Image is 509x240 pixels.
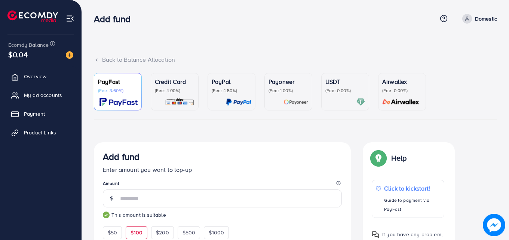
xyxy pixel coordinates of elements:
p: Guide to payment via PayFast [384,196,440,214]
img: Popup guide [372,151,385,165]
a: Overview [6,69,76,84]
img: Popup guide [372,231,379,239]
img: card [356,98,365,106]
p: (Fee: 0.00%) [382,88,422,94]
img: card [165,98,194,106]
p: PayFast [98,77,138,86]
p: Payoneer [269,77,308,86]
small: This amount is suitable [103,211,342,219]
p: (Fee: 1.00%) [269,88,308,94]
p: USDT [325,77,365,86]
h3: Add fund [103,151,139,162]
p: (Fee: 0.00%) [325,88,365,94]
span: $50 [108,229,117,236]
img: card [226,98,251,106]
img: card [380,98,422,106]
span: Ecomdy Balance [8,41,49,49]
span: $200 [156,229,169,236]
img: guide [103,212,110,218]
p: (Fee: 4.50%) [212,88,251,94]
p: Credit Card [155,77,194,86]
span: $100 [131,229,142,236]
img: image [483,214,505,236]
span: $1000 [209,229,224,236]
p: (Fee: 3.60%) [98,88,138,94]
h3: Add fund [94,13,137,24]
span: Product Links [24,129,56,136]
span: My ad accounts [24,91,62,99]
p: Click to kickstart! [384,184,440,193]
img: card [99,98,138,106]
a: Product Links [6,125,76,140]
p: Domestic [475,14,497,23]
p: PayPal [212,77,251,86]
img: image [66,51,73,59]
p: (Fee: 4.00%) [155,88,194,94]
span: Payment [24,110,45,118]
img: card [283,98,308,106]
a: My ad accounts [6,88,76,103]
span: Overview [24,73,46,80]
p: Airwallex [382,77,422,86]
p: Enter amount you want to top-up [103,165,342,174]
img: menu [66,14,74,23]
div: Back to Balance Allocation [94,55,497,64]
span: $500 [183,229,196,236]
img: logo [7,10,58,22]
p: Help [391,154,407,162]
a: Payment [6,106,76,121]
a: Domestic [459,14,497,24]
span: $0.04 [8,49,28,60]
legend: Amount [103,180,342,189]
